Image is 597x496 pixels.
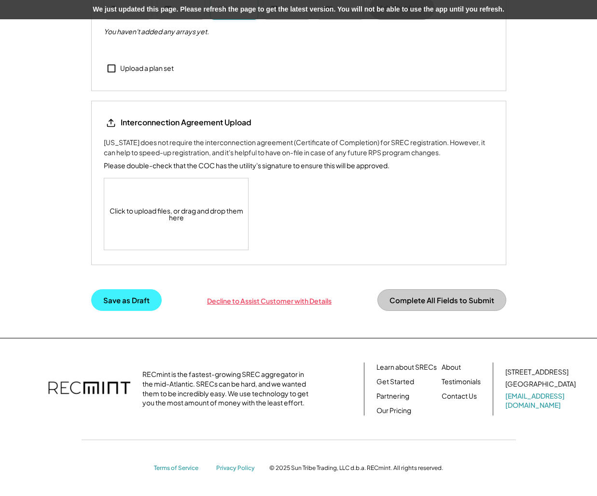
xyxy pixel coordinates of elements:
a: Partnering [376,391,409,401]
button: Complete All Fields to Submit [377,289,506,311]
div: RECmint is the fastest-growing SREC aggregator in the mid-Atlantic. SRECs can be hard, and we wan... [142,370,314,407]
a: Contact Us [442,391,477,401]
a: Our Pricing [376,406,411,416]
div: [US_STATE] does not require the interconnection agreement (Certificate of Completion) for SREC re... [104,137,494,158]
div: [GEOGRAPHIC_DATA] [505,379,576,389]
img: recmint-logotype%403x.png [48,372,130,405]
div: Please double-check that the COC has the utility's signature to ensure this will be approved. [104,161,389,171]
div: [STREET_ADDRESS] [505,367,569,377]
a: [EMAIL_ADDRESS][DOMAIN_NAME] [505,391,578,410]
div: Interconnection Agreement Upload [121,117,251,128]
div: Decline to Assist Customer with Details [207,296,332,306]
div: Click to upload files, or drag and drop them here [104,178,249,250]
h5: You haven't added any arrays yet. [104,27,209,37]
a: Terms of Service [154,464,207,472]
button: Save as Draft [91,289,162,311]
a: Get Started [376,377,414,387]
a: Privacy Policy [216,464,260,472]
a: Learn about SRECs [376,362,437,372]
a: Testimonials [442,377,481,387]
a: About [442,362,461,372]
div: © 2025 Sun Tribe Trading, LLC d.b.a. RECmint. All rights reserved. [269,464,443,472]
div: Upload a plan set [120,64,174,73]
